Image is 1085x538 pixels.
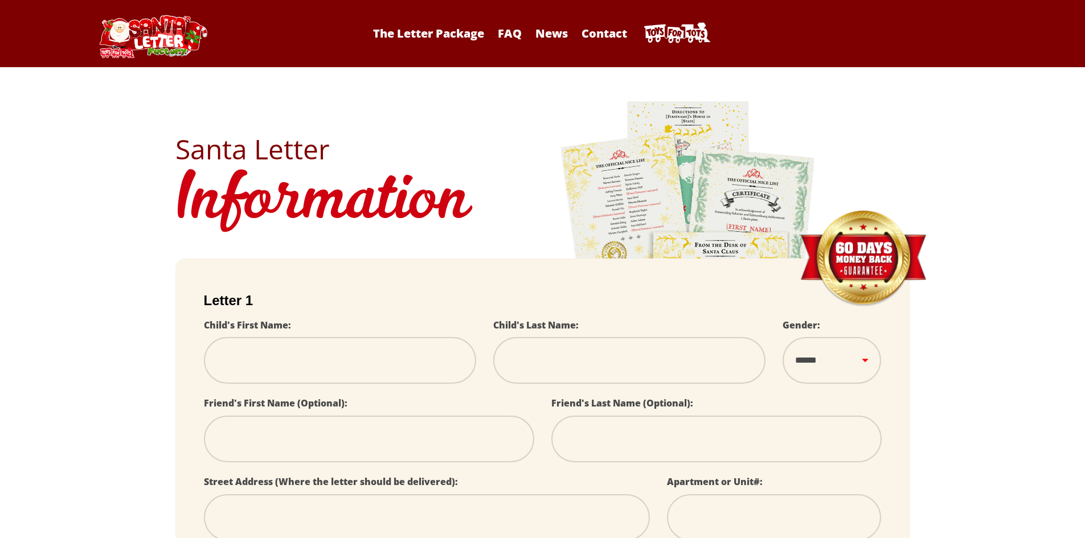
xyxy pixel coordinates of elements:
[204,397,347,409] label: Friend's First Name (Optional):
[551,397,693,409] label: Friend's Last Name (Optional):
[204,319,291,331] label: Child's First Name:
[530,26,574,41] a: News
[560,100,816,418] img: letters.png
[492,26,527,41] a: FAQ
[367,26,490,41] a: The Letter Package
[493,319,579,331] label: Child's Last Name:
[576,26,633,41] a: Contact
[204,293,882,309] h2: Letter 1
[204,475,458,488] label: Street Address (Where the letter should be delivered):
[667,475,763,488] label: Apartment or Unit#:
[175,163,910,241] h1: Information
[799,210,927,307] img: Money Back Guarantee
[96,15,210,58] img: Santa Letter Logo
[175,135,910,163] h2: Santa Letter
[1007,504,1074,532] iframe: Abre um widget para que você possa encontrar mais informações
[783,319,820,331] label: Gender:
